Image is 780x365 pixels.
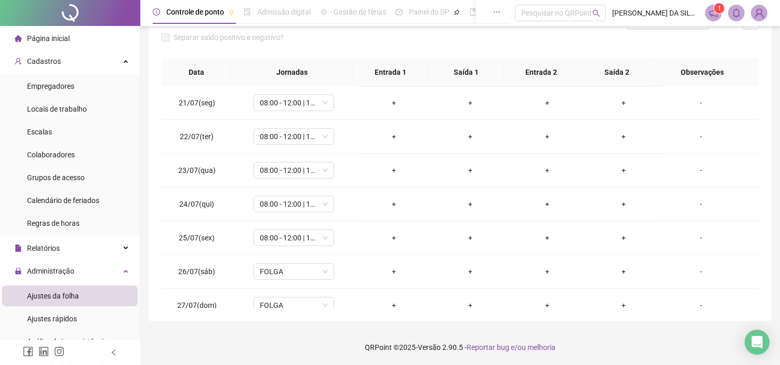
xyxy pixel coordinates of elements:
[441,266,500,277] div: +
[579,58,654,87] th: Saída 2
[260,196,328,212] span: 08:00 - 12:00 | 13:00 - 17:00
[260,264,328,279] span: FOLGA
[260,163,328,178] span: 08:00 - 12:00 | 13:00 - 17:00
[353,58,428,87] th: Entrada 1
[517,165,577,176] div: +
[593,131,653,142] div: +
[179,200,214,208] span: 24/07(qui)
[612,7,699,19] span: [PERSON_NAME] DA SILV - Arco Sertão central
[364,300,424,311] div: +
[15,267,22,275] span: lock
[592,9,600,17] span: search
[27,128,52,136] span: Escalas
[27,151,75,159] span: Colaboradores
[467,343,556,352] span: Reportar bug e/ou melhoria
[670,97,732,109] div: -
[27,196,99,205] span: Calendário de feriados
[670,300,732,311] div: -
[27,219,80,227] span: Regras de horas
[161,58,231,87] th: Data
[493,8,500,16] span: ellipsis
[593,97,653,109] div: +
[670,198,732,210] div: -
[27,57,61,65] span: Cadastros
[110,349,117,356] span: left
[180,132,214,141] span: 22/07(ter)
[334,8,386,16] span: Gestão de férias
[177,301,217,309] span: 27/07(dom)
[23,346,33,357] span: facebook
[709,8,718,18] span: notification
[27,82,74,90] span: Empregadores
[504,58,579,87] th: Entrada 2
[517,300,577,311] div: +
[654,58,750,87] th: Observações
[27,315,77,323] span: Ajustes rápidos
[714,3,724,13] sup: 1
[54,346,64,357] span: instagram
[593,198,653,210] div: +
[593,165,653,176] div: +
[517,97,577,109] div: +
[27,173,85,182] span: Grupos de acesso
[593,232,653,244] div: +
[244,8,251,16] span: file-done
[27,337,111,346] span: Análise de inconsistências
[27,34,70,43] span: Página inicial
[27,292,79,300] span: Ajustes da folha
[441,300,500,311] div: +
[670,165,732,176] div: -
[15,58,22,65] span: user-add
[169,32,288,43] span: Separar saldo positivo e negativo?
[517,131,577,142] div: +
[517,266,577,277] div: +
[364,131,424,142] div: +
[179,234,215,242] span: 25/07(sex)
[15,35,22,42] span: home
[260,129,328,144] span: 08:00 - 12:00 | 13:00 - 17:00
[166,8,224,16] span: Controle de ponto
[260,95,328,111] span: 08:00 - 12:00 | 13:00 - 17:00
[469,8,477,16] span: book
[228,9,234,16] span: pushpin
[260,230,328,246] span: 08:00 - 12:00 | 13:00 - 17:00
[745,330,770,355] div: Open Intercom Messenger
[670,266,732,277] div: -
[179,99,215,107] span: 21/07(seg)
[395,8,403,16] span: dashboard
[27,105,87,113] span: Locais de trabalho
[441,198,500,210] div: +
[364,198,424,210] div: +
[732,8,741,18] span: bell
[320,8,327,16] span: sun
[38,346,49,357] span: linkedin
[670,131,732,142] div: -
[15,245,22,252] span: file
[364,232,424,244] div: +
[27,244,60,252] span: Relatórios
[441,232,500,244] div: +
[418,343,441,352] span: Versão
[364,97,424,109] div: +
[593,300,653,311] div: +
[364,165,424,176] div: +
[178,267,215,276] span: 26/07(sáb)
[593,266,653,277] div: +
[257,8,311,16] span: Admissão digital
[441,131,500,142] div: +
[441,165,500,176] div: +
[718,5,721,12] span: 1
[364,266,424,277] div: +
[751,5,767,21] img: 87189
[663,66,742,78] span: Observações
[517,232,577,244] div: +
[178,166,216,174] span: 23/07(qua)
[517,198,577,210] div: +
[670,232,732,244] div: -
[231,58,353,87] th: Jornadas
[260,298,328,313] span: FOLGA
[454,9,460,16] span: pushpin
[153,8,160,16] span: clock-circle
[428,58,504,87] th: Saída 1
[441,97,500,109] div: +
